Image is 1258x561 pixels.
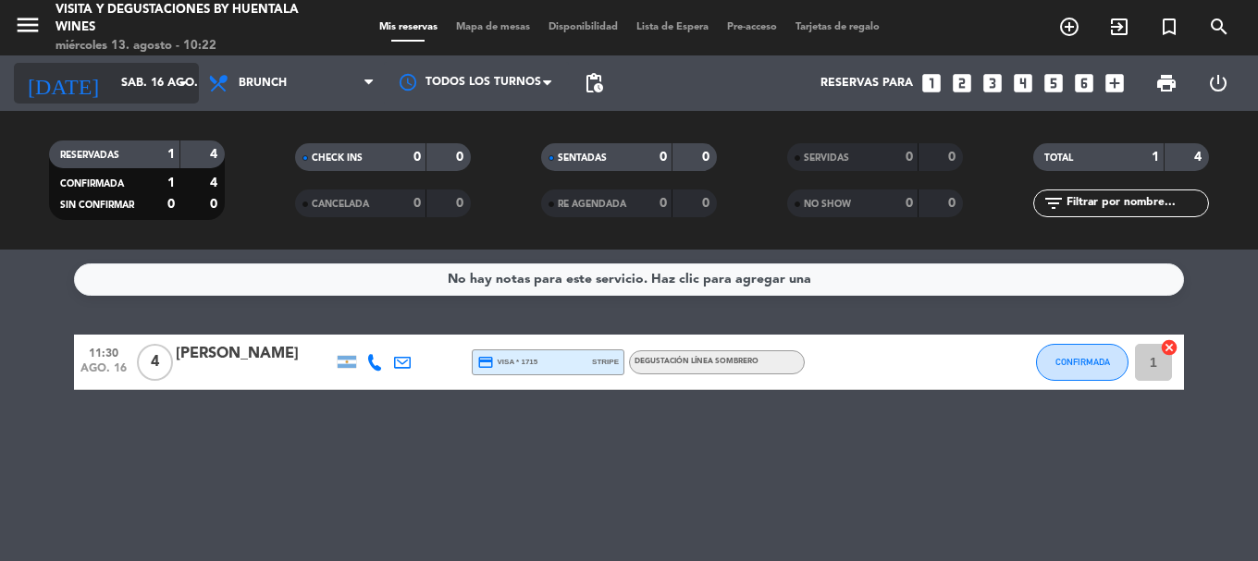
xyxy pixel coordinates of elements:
[702,151,713,164] strong: 0
[1208,16,1230,38] i: search
[804,200,851,209] span: NO SHOW
[1072,71,1096,95] i: looks_6
[1194,151,1205,164] strong: 4
[627,22,718,32] span: Lista de Espera
[14,63,112,104] i: [DATE]
[592,356,619,368] span: stripe
[137,344,173,381] span: 4
[210,198,221,211] strong: 0
[635,358,758,365] span: DEGUSTACIÓN LÍNEA SOMBRERO
[210,148,221,161] strong: 4
[1065,193,1208,213] input: Filtrar por nombre...
[948,197,959,210] strong: 0
[413,197,421,210] strong: 0
[1011,71,1035,95] i: looks_4
[167,148,175,161] strong: 1
[660,197,667,210] strong: 0
[413,151,421,164] strong: 0
[1055,357,1110,367] span: CONFIRMADA
[1155,72,1178,94] span: print
[239,77,287,90] span: Brunch
[1103,71,1127,95] i: add_box
[1058,16,1080,38] i: add_circle_outline
[60,151,119,160] span: RESERVADAS
[919,71,943,95] i: looks_one
[539,22,627,32] span: Disponibilidad
[55,37,301,55] div: miércoles 13. agosto - 10:22
[55,1,301,37] div: Visita y Degustaciones by Huentala Wines
[167,198,175,211] strong: 0
[1042,71,1066,95] i: looks_5
[176,342,333,366] div: [PERSON_NAME]
[820,77,913,90] span: Reservas para
[1042,192,1065,214] i: filter_list
[558,200,626,209] span: RE AGENDADA
[80,341,127,362] span: 11:30
[948,151,959,164] strong: 0
[718,22,786,32] span: Pre-acceso
[1160,338,1178,357] i: cancel
[60,179,124,189] span: CONFIRMADA
[60,201,134,210] span: SIN CONFIRMAR
[1044,153,1073,163] span: TOTAL
[702,197,713,210] strong: 0
[477,354,494,371] i: credit_card
[804,153,849,163] span: SERVIDAS
[906,151,913,164] strong: 0
[786,22,889,32] span: Tarjetas de regalo
[950,71,974,95] i: looks_two
[210,177,221,189] strong: 4
[1152,151,1159,164] strong: 1
[456,197,467,210] strong: 0
[558,153,607,163] span: SENTADAS
[312,153,363,163] span: CHECK INS
[660,151,667,164] strong: 0
[1207,72,1229,94] i: power_settings_new
[448,269,811,290] div: No hay notas para este servicio. Haz clic para agregar una
[447,22,539,32] span: Mapa de mesas
[80,362,127,384] span: ago. 16
[583,72,605,94] span: pending_actions
[172,72,194,94] i: arrow_drop_down
[477,354,537,371] span: visa * 1715
[167,177,175,189] strong: 1
[1158,16,1180,38] i: turned_in_not
[456,151,467,164] strong: 0
[1108,16,1130,38] i: exit_to_app
[312,200,369,209] span: CANCELADA
[980,71,1005,95] i: looks_3
[14,11,42,45] button: menu
[370,22,447,32] span: Mis reservas
[1192,55,1244,111] div: LOG OUT
[1036,344,1128,381] button: CONFIRMADA
[906,197,913,210] strong: 0
[14,11,42,39] i: menu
